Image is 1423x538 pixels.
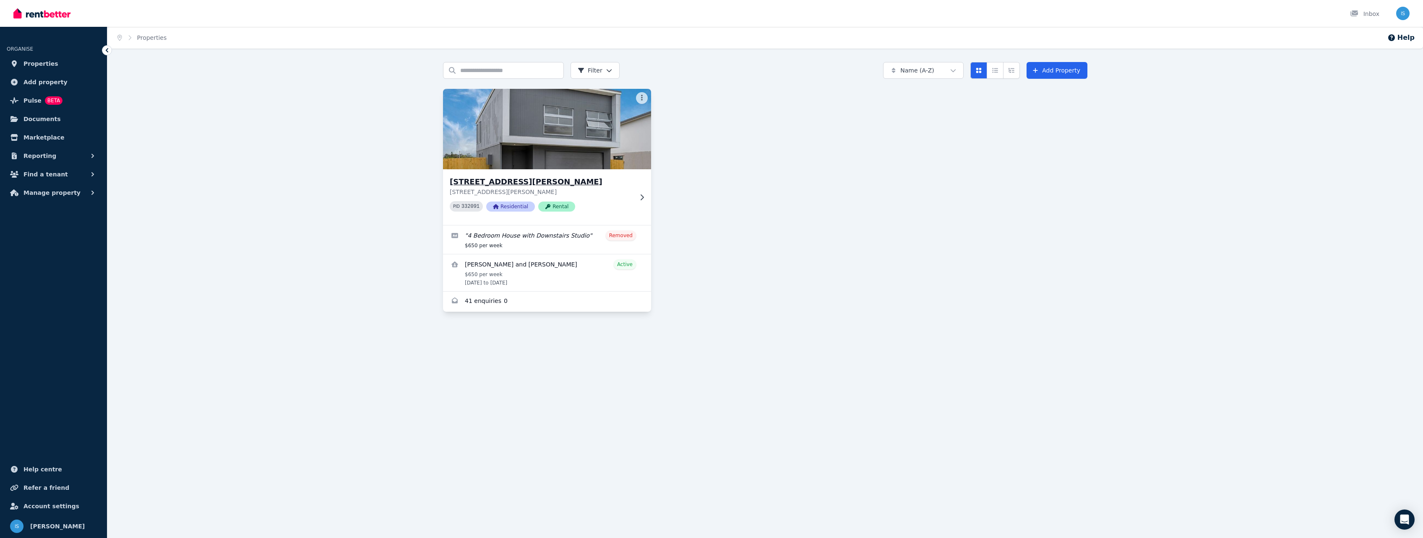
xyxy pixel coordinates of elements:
p: [STREET_ADDRESS][PERSON_NAME] [450,188,633,196]
span: Find a tenant [23,169,68,179]
div: Open Intercom Messenger [1394,510,1415,530]
a: Properties [137,34,167,41]
span: BETA [45,96,63,105]
span: Manage property [23,188,81,198]
span: Pulse [23,96,42,106]
button: Filter [571,62,620,79]
a: PulseBETA [7,92,100,109]
span: Reporting [23,151,56,161]
a: Help centre [7,461,100,478]
span: Refer a friend [23,483,69,493]
a: Edit listing: 4 Bedroom House with Downstairs Studio [443,225,651,254]
a: Documents [7,111,100,127]
div: Inbox [1350,10,1379,18]
a: Add property [7,74,100,91]
button: Reporting [7,147,100,164]
button: Help [1387,33,1415,43]
button: Name (A-Z) [883,62,964,79]
a: View details for Tenielle Popp and David Madden [443,254,651,291]
nav: Breadcrumb [107,27,177,49]
span: [PERSON_NAME] [30,521,85,531]
span: Documents [23,114,61,124]
img: Isaac [10,520,23,533]
a: Enquiries for 49/26 Radke Road, Bethania [443,292,651,312]
button: Find a tenant [7,166,100,183]
span: Residential [486,202,535,212]
button: Expanded list view [1003,62,1020,79]
span: ORGANISE [7,46,33,52]
a: 49/26 Radke Road, Bethania[STREET_ADDRESS][PERSON_NAME][STREET_ADDRESS][PERSON_NAME]PID 332091Res... [443,89,651,225]
a: Add Property [1027,62,1087,79]
span: Account settings [23,501,79,511]
a: Marketplace [7,129,100,146]
span: Help centre [23,464,62,474]
span: Properties [23,59,58,69]
button: Compact list view [987,62,1003,79]
a: Properties [7,55,100,72]
span: Rental [538,202,575,212]
div: View options [970,62,1020,79]
button: More options [636,92,648,104]
code: 332091 [461,204,480,210]
a: Account settings [7,498,100,515]
img: RentBetter [13,7,70,20]
span: Add property [23,77,68,87]
button: Card view [970,62,987,79]
small: PID [453,204,460,209]
button: Manage property [7,184,100,201]
a: Refer a friend [7,479,100,496]
img: 49/26 Radke Road, Bethania [438,87,657,171]
h3: [STREET_ADDRESS][PERSON_NAME] [450,176,633,188]
span: Filter [578,66,602,75]
span: Name (A-Z) [900,66,934,75]
img: Isaac [1396,7,1410,20]
span: Marketplace [23,132,64,142]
